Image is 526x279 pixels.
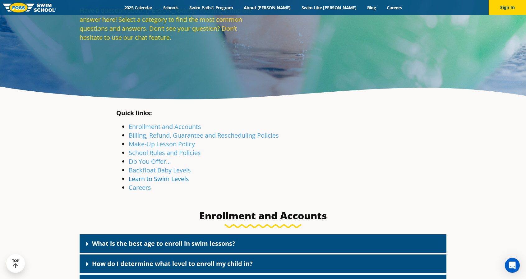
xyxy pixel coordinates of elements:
a: Swim Path® Program [184,5,238,11]
a: Careers [381,5,407,11]
a: Billing, Refund, Guarantee and Rescheduling Policies [129,131,279,139]
div: What is the best age to enroll in swim lessons? [80,234,446,253]
a: Enrollment and Accounts [129,122,201,131]
div: How do I determine what level to enroll my child in? [80,254,446,273]
a: What is the best age to enroll in swim lessons? [92,239,235,248]
h3: Enrollment and Accounts [116,209,410,222]
a: 2025 Calendar [119,5,158,11]
a: School Rules and Policies [129,149,201,157]
a: Careers [129,183,151,192]
div: Open Intercom Messenger [505,258,520,273]
a: Backfloat Baby Levels [129,166,191,174]
a: Learn to Swim Levels [129,175,189,183]
img: FOSS Swim School Logo [3,3,56,12]
p: Have a question about [PERSON_NAME]? You might find the answer here! Select a category to find th... [80,6,260,42]
div: TOP [12,259,19,268]
a: Schools [158,5,184,11]
a: Make-Up Lesson Policy [129,140,195,148]
a: Blog [362,5,381,11]
a: How do I determine what level to enroll my child in? [92,259,253,268]
a: About [PERSON_NAME] [238,5,296,11]
a: Do You Offer… [129,157,171,166]
a: Swim Like [PERSON_NAME] [296,5,362,11]
strong: Quick links: [116,109,152,117]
